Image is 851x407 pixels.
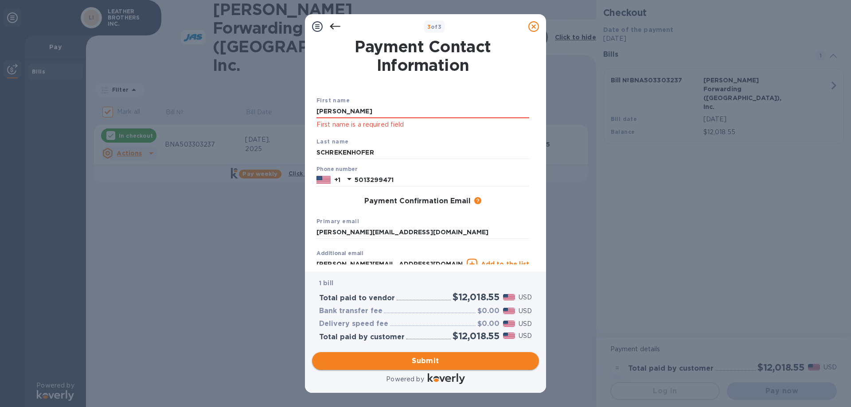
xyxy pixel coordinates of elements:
h3: Payment Confirmation Email [364,197,471,205]
img: Logo [428,373,465,384]
label: Additional email [316,251,363,256]
b: Last name [316,138,349,145]
h3: Total paid by customer [319,333,405,341]
h3: Delivery speed fee [319,320,388,328]
b: Primary email [316,218,359,225]
span: Submit [319,356,532,366]
input: Enter your last name [316,146,529,159]
p: USD [519,306,532,316]
b: First name [316,97,350,104]
p: First name is a required field [316,120,529,130]
p: Powered by [386,375,424,384]
h2: $12,018.55 [453,291,500,302]
h3: $0.00 [477,307,500,315]
img: USD [503,321,515,327]
p: USD [519,331,532,341]
label: Phone number [316,167,357,172]
p: USD [519,293,532,302]
b: 1 bill [319,279,333,287]
p: USD [519,319,532,329]
input: Enter your first name [316,105,529,118]
h3: Bank transfer fee [319,307,383,315]
img: USD [503,294,515,300]
input: Enter additional email [316,257,463,271]
h1: Payment Contact Information [316,37,529,74]
img: US [316,175,331,185]
img: USD [503,333,515,339]
h3: Total paid to vendor [319,294,395,302]
b: of 3 [427,23,442,30]
h2: $12,018.55 [453,330,500,341]
p: +1 [334,175,340,184]
img: USD [503,308,515,314]
span: 3 [427,23,431,30]
button: Submit [312,352,539,370]
u: Add to the list [481,260,529,267]
h3: $0.00 [477,320,500,328]
input: Enter your phone number [355,173,529,186]
input: Enter your primary name [316,226,529,239]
